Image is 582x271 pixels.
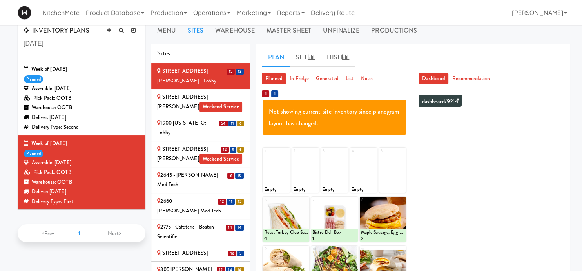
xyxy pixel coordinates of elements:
input: Search Inventory Plans [24,37,140,51]
div: 7 [313,197,334,203]
span: Prep Culinary (Hot) [237,147,244,153]
div: planned [24,75,43,84]
div: 6 [264,197,286,203]
a: Dish [321,48,355,67]
div: 3 [323,148,335,154]
li: Week of [DATE]plannedAssemble: [DATE]Pick Pack: OOTBWarehouse: OOTBDeliver: [DATE]Delivery Type: ... [18,61,145,135]
span: 1 [312,235,314,242]
span: Prep Culinary (Hot) [237,251,244,256]
li: 165 [STREET_ADDRESS] [151,245,250,262]
li: 1414 2775 - Cafeteria - Boston Scientific [151,219,250,245]
span: Prep Culinary (Cold) [228,251,236,256]
li: 810 2645 - [PERSON_NAME] Med Tech [151,167,250,193]
div: 2 [294,148,306,154]
div: [STREET_ADDRESS] [157,248,244,258]
div: Assemble: [DATE] [24,84,140,93]
div: Week of [DATE] [24,139,140,148]
div: Prep Culinary (Hot) [271,90,278,97]
div: 4 [352,148,364,154]
div: 10 [313,246,334,253]
div: 2775 - Cafeteria - Boston Scientific [157,222,244,242]
div: Empty [350,186,377,193]
div: Prep Culinary (Cold) [262,90,269,97]
div: 2645 - [PERSON_NAME] Med Tech [157,170,244,190]
span: Ambient (Snacks & Drinks) [219,121,228,126]
div: Empty [263,186,290,193]
a: In Fridge [286,73,312,84]
div: Bistro Deli Box [312,229,357,236]
a: Sites [182,21,210,40]
li: Week of [DATE]plannedAssemble: [DATE]Pick Pack: OOTBWarehouse: OOTBDeliver: [DATE]Delivery Type: ... [18,135,145,209]
div: Deliver: [DATE] [24,187,140,197]
div: Delivery Type: First [24,197,140,207]
li: 54116 1900 [US_STATE] Ct - Lobby [151,115,250,141]
div: Warehouse: OOTB [24,103,140,113]
div: 2660 - [PERSON_NAME] Med Tech [157,196,244,216]
div: Assemble: [DATE] [24,158,140,168]
a: Planned [262,73,286,84]
a: Plan [262,48,290,67]
div: Deliver: [DATE] [24,113,140,123]
div: 1 [264,148,276,154]
span: Prep Culinary (Hot) [236,69,244,75]
div: Not showing current site inventory since planogram layout has changed. [263,100,406,135]
span: Prep Culinary (Cold) [230,147,236,153]
div: Week of [DATE] [24,64,140,74]
span: Prep Culinary (Cold) [228,121,236,126]
li: 1296 [STREET_ADDRESS][PERSON_NAME]Weekend Service [151,141,250,167]
div: Maple Sausage, Egg & Cheddar Sandwich [361,229,405,236]
div: Roast Turkey Club Sandwich [264,229,308,236]
div: [STREET_ADDRESS][PERSON_NAME] [157,145,244,164]
a: Master Sheet [261,21,317,40]
a: Warehouse [209,21,261,40]
span: Prep Culinary (Hot) [237,121,244,126]
div: 8 [361,197,383,203]
span: Sites [157,49,170,58]
img: Micromart [18,6,31,20]
a: Unfinalize [317,21,365,40]
div: 1900 [US_STATE] Ct - Lobby [157,118,244,137]
a: Recommendation [449,73,493,84]
span: Prep Culinary (Cold) [227,69,235,75]
a: Site [290,48,321,67]
li: 121113 2660 - [PERSON_NAME] Med Tech [151,193,250,219]
div: planned [24,150,43,158]
div: Empty [321,186,348,193]
div: 11 [361,246,383,253]
span: Prep Culinary (Cold) [226,225,234,231]
span: Prep Culinary (Hot) [235,225,244,231]
div: [STREET_ADDRESS][PERSON_NAME] - Lobby [157,66,244,86]
span: Prep Culinary (Hot) [235,173,244,179]
span: INVENTORY PLANS [24,26,89,35]
span: 2 [361,235,363,242]
a: Notes [357,73,377,84]
span: 4 [264,235,267,242]
li: 1512 [STREET_ADDRESS][PERSON_NAME] - Lobby [151,63,250,89]
a: dashboard/92 [422,97,459,106]
li: [STREET_ADDRESS][PERSON_NAME]Weekend Service [151,89,250,115]
div: Empty [292,186,319,193]
div: 5 [381,148,393,154]
div: Warehouse: OOTB [24,178,140,187]
span: Ambient (Snacks & Drinks) [221,147,229,153]
a: Generated [313,73,342,84]
span: 1 [78,229,80,237]
div: [STREET_ADDRESS][PERSON_NAME] [157,92,244,112]
div: Pick Pack: OOTB [24,93,140,103]
a: List [343,73,357,84]
div: Delivery Type: Second [24,123,140,132]
div: 9 [264,246,286,253]
a: Menu [151,21,181,40]
span: Weekend Service [199,154,243,164]
div: Pick Pack: OOTB [24,168,140,178]
span: Fridge (Grocery, Bev, HK) [218,199,226,205]
span: Prep Culinary (Hot) [236,199,244,205]
a: Productions [365,21,423,40]
span: Prep Culinary (Cold) [227,173,234,179]
a: Dashboard [419,73,448,84]
span: Prep Culinary (Cold) [227,199,235,205]
span: Weekend Service [199,102,243,112]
